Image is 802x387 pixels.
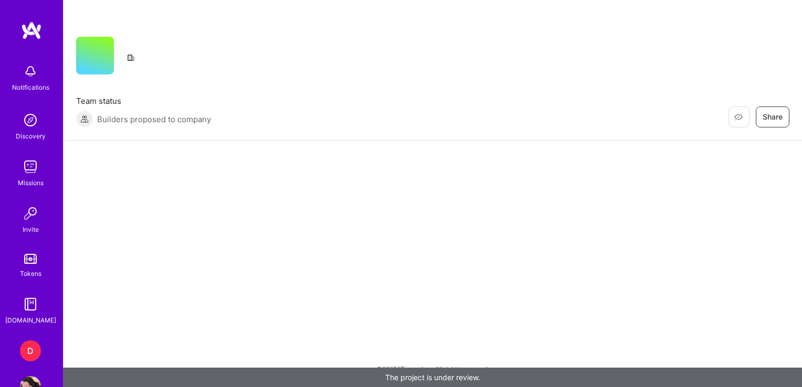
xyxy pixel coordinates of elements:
img: teamwork [20,156,41,177]
img: Builders proposed to company [76,111,93,127]
a: D [17,340,44,361]
i: icon EyeClosed [734,113,743,121]
div: Missions [18,177,44,188]
img: discovery [20,110,41,131]
div: Notifications [12,82,49,93]
img: Invite [20,203,41,224]
span: Team status [76,95,211,106]
div: The project is under review. [63,368,802,387]
button: Share [756,106,789,127]
div: [DOMAIN_NAME] [5,315,56,326]
div: Discovery [16,131,46,142]
img: logo [21,21,42,40]
div: D [20,340,41,361]
i: icon CompanyGray [126,53,135,62]
div: Invite [23,224,39,235]
span: Share [763,112,783,122]
img: bell [20,61,41,82]
img: guide book [20,294,41,315]
img: tokens [24,254,37,264]
span: Builders proposed to company [97,114,211,125]
div: Tokens [20,268,41,279]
